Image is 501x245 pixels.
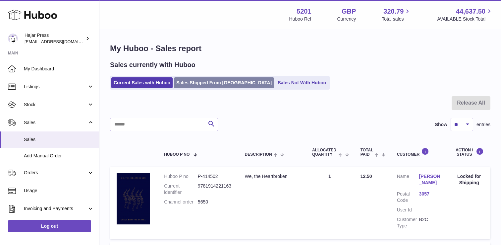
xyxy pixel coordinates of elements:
[361,148,373,157] span: Total paid
[476,122,490,128] span: entries
[24,136,94,143] span: Sales
[419,216,441,229] dd: B2C
[164,183,198,196] dt: Current identifier
[25,39,97,44] span: [EMAIL_ADDRESS][DOMAIN_NAME]
[361,174,372,179] span: 12.50
[382,16,411,22] span: Total sales
[25,32,84,45] div: Hajar Press
[397,173,419,188] dt: Name
[164,173,198,180] dt: Huboo P no
[8,220,91,232] a: Log out
[419,191,441,197] a: 3057
[397,216,419,229] dt: Customer Type
[198,199,232,205] dd: 5650
[289,16,311,22] div: Huboo Ref
[297,7,311,16] strong: 5201
[8,34,18,43] img: editorial@hajarpress.com
[24,170,87,176] span: Orders
[275,77,328,88] a: Sales Not With Huboo
[312,148,337,157] span: ALLOCATED Quantity
[24,120,87,126] span: Sales
[455,173,484,186] div: Locked for Shipping
[306,167,354,239] td: 1
[164,199,198,205] dt: Channel order
[198,183,232,196] dd: 9781914221163
[164,152,190,157] span: Huboo P no
[456,7,485,16] span: 44,637.50
[383,7,404,16] span: 320.79
[419,173,441,186] a: [PERSON_NAME]
[24,66,94,72] span: My Dashboard
[117,173,150,224] img: 1646752046.png
[245,173,299,180] div: We, the Heartbroken
[174,77,274,88] a: Sales Shipped From [GEOGRAPHIC_DATA]
[342,7,356,16] strong: GBP
[397,191,419,204] dt: Postal Code
[24,102,87,108] span: Stock
[111,77,173,88] a: Current Sales with Huboo
[337,16,356,22] div: Currency
[245,152,272,157] span: Description
[437,16,493,22] span: AVAILABLE Stock Total
[435,122,447,128] label: Show
[455,148,484,157] div: Action / Status
[437,7,493,22] a: 44,637.50 AVAILABLE Stock Total
[382,7,411,22] a: 320.79 Total sales
[24,188,94,194] span: Usage
[110,60,195,69] h2: Sales currently with Huboo
[24,205,87,212] span: Invoicing and Payments
[397,148,441,157] div: Customer
[110,43,490,54] h1: My Huboo - Sales report
[198,173,232,180] dd: P-414502
[397,207,419,213] dt: User Id
[24,153,94,159] span: Add Manual Order
[24,84,87,90] span: Listings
